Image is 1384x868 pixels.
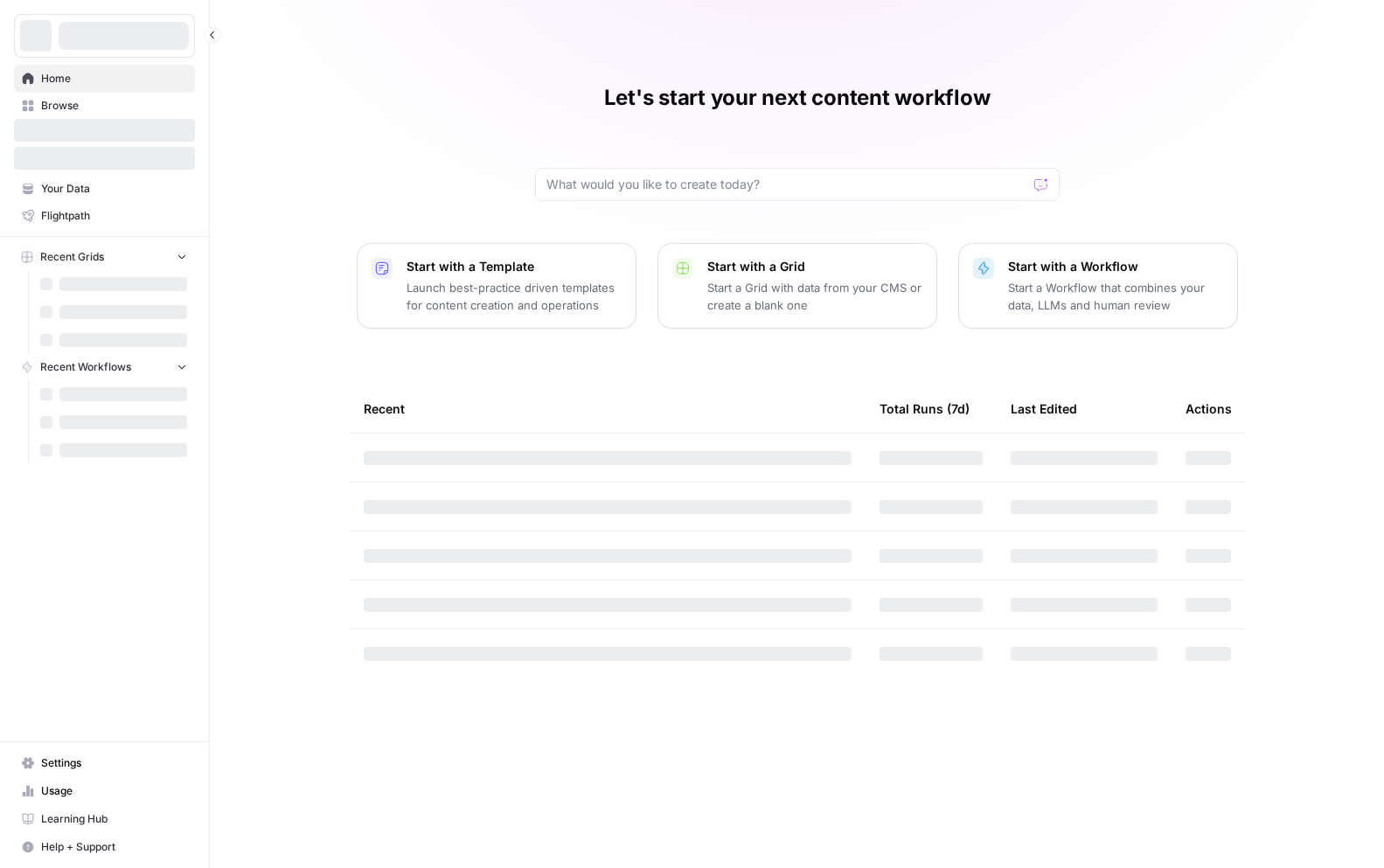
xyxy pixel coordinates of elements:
button: Start with a GridStart a Grid with data from your CMS or create a blank one [657,243,937,329]
button: Recent Grids [14,244,195,270]
a: Learning Hub [14,805,195,833]
p: Start with a Workflow [1008,258,1223,275]
span: Your Data [41,181,187,197]
span: Home [41,71,187,87]
p: Start with a Grid [707,258,922,275]
h1: Let's start your next content workflow [604,84,991,112]
div: Total Runs (7d) [880,385,970,433]
p: Start with a Template [407,258,622,275]
a: Settings [14,749,195,777]
input: What would you like to create today? [546,176,1027,193]
span: Help + Support [41,839,187,855]
button: Start with a TemplateLaunch best-practice driven templates for content creation and operations [357,243,636,329]
button: Recent Workflows [14,354,195,380]
span: Learning Hub [41,811,187,827]
a: Browse [14,92,195,120]
a: Usage [14,777,195,805]
div: Recent [364,385,852,433]
span: Recent Workflows [40,359,131,375]
button: Start with a WorkflowStart a Workflow that combines your data, LLMs and human review [958,243,1238,329]
a: Your Data [14,175,195,203]
span: Settings [41,755,187,771]
div: Actions [1186,385,1232,433]
a: Flightpath [14,202,195,230]
button: Help + Support [14,833,195,861]
p: Start a Grid with data from your CMS or create a blank one [707,279,922,314]
p: Start a Workflow that combines your data, LLMs and human review [1008,279,1223,314]
a: Home [14,65,195,93]
span: Usage [41,783,187,799]
p: Launch best-practice driven templates for content creation and operations [407,279,622,314]
span: Recent Grids [40,249,104,265]
div: Last Edited [1011,385,1077,433]
span: Browse [41,98,187,114]
span: Flightpath [41,208,187,224]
